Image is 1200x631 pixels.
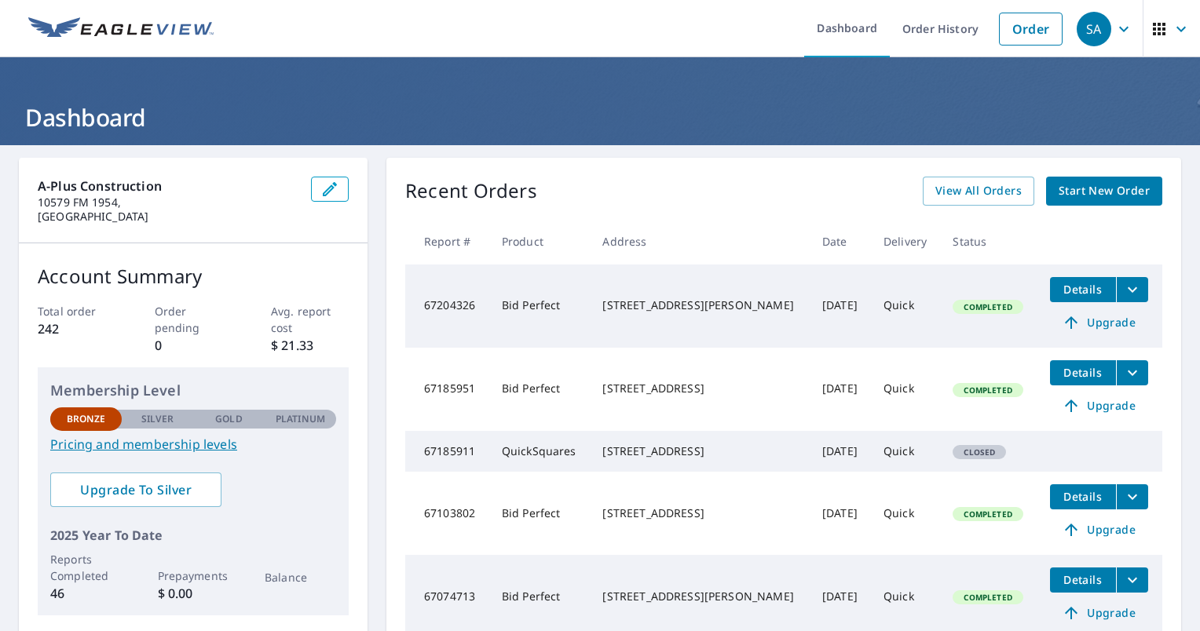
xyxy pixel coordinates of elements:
[1059,396,1139,415] span: Upgrade
[489,348,591,431] td: Bid Perfect
[871,264,941,348] td: Quick
[1059,604,1139,622] span: Upgrade
[405,264,489,348] td: 67204326
[1050,310,1148,335] a: Upgrade
[1116,484,1148,509] button: filesDropdownBtn-67103802
[50,584,122,603] p: 46
[1050,277,1116,302] button: detailsBtn-67204326
[67,412,106,426] p: Bronze
[38,303,115,319] p: Total order
[405,431,489,472] td: 67185911
[1059,365,1107,380] span: Details
[871,472,941,555] td: Quick
[489,472,591,555] td: Bid Perfect
[1077,12,1111,46] div: SA
[602,443,796,459] div: [STREET_ADDRESS]
[1050,484,1116,509] button: detailsBtn-67103802
[602,589,796,604] div: [STREET_ADDRESS][PERSON_NAME]
[954,301,1021,312] span: Completed
[141,412,174,426] p: Silver
[1116,567,1148,593] button: filesDropdownBtn-67074713
[50,380,336,401] p: Membership Level
[1059,489,1107,504] span: Details
[215,412,242,426] p: Gold
[405,348,489,431] td: 67185951
[38,177,298,195] p: A-Plus Construction
[19,101,1181,133] h1: Dashboard
[50,526,336,545] p: 2025 Year To Date
[954,509,1021,520] span: Completed
[265,569,336,585] p: Balance
[602,297,796,313] div: [STREET_ADDRESS][PERSON_NAME]
[1050,517,1148,542] a: Upgrade
[602,381,796,396] div: [STREET_ADDRESS]
[871,348,941,431] td: Quick
[1059,572,1107,587] span: Details
[38,210,298,224] p: [GEOGRAPHIC_DATA]
[590,218,809,264] th: Address
[871,431,941,472] td: Quick
[954,592,1021,603] span: Completed
[38,262,349,290] p: Account Summary
[271,303,349,336] p: Avg. report cost
[810,264,871,348] td: [DATE]
[810,348,871,431] td: [DATE]
[38,195,298,210] p: 10579 FM 1954,
[1050,600,1148,626] a: Upgrade
[155,336,232,355] p: 0
[50,435,336,454] a: Pricing and membership levels
[1050,393,1148,418] a: Upgrade
[954,447,1004,458] span: Closed
[38,319,115,338] p: 242
[1059,181,1150,201] span: Start New Order
[405,177,537,206] p: Recent Orders
[50,551,122,584] p: Reports Completed
[489,431,591,472] td: QuickSquares
[158,584,229,603] p: $ 0.00
[489,264,591,348] td: Bid Perfect
[810,431,871,472] td: [DATE]
[923,177,1034,206] a: View All Orders
[155,303,232,336] p: Order pending
[1116,277,1148,302] button: filesDropdownBtn-67204326
[489,218,591,264] th: Product
[405,218,489,264] th: Report #
[940,218,1037,264] th: Status
[1050,360,1116,385] button: detailsBtn-67185951
[871,218,941,264] th: Delivery
[999,13,1063,46] a: Order
[158,567,229,584] p: Prepayments
[276,412,325,426] p: Platinum
[935,181,1022,201] span: View All Orders
[1116,360,1148,385] button: filesDropdownBtn-67185951
[810,218,871,264] th: Date
[28,17,214,41] img: EV Logo
[602,505,796,521] div: [STREET_ADDRESS]
[1059,282,1107,297] span: Details
[1059,313,1139,332] span: Upgrade
[1050,567,1116,593] button: detailsBtn-67074713
[63,481,209,498] span: Upgrade To Silver
[50,472,221,507] a: Upgrade To Silver
[1059,520,1139,539] span: Upgrade
[1046,177,1162,206] a: Start New Order
[954,385,1021,396] span: Completed
[405,472,489,555] td: 67103802
[810,472,871,555] td: [DATE]
[271,336,349,355] p: $ 21.33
